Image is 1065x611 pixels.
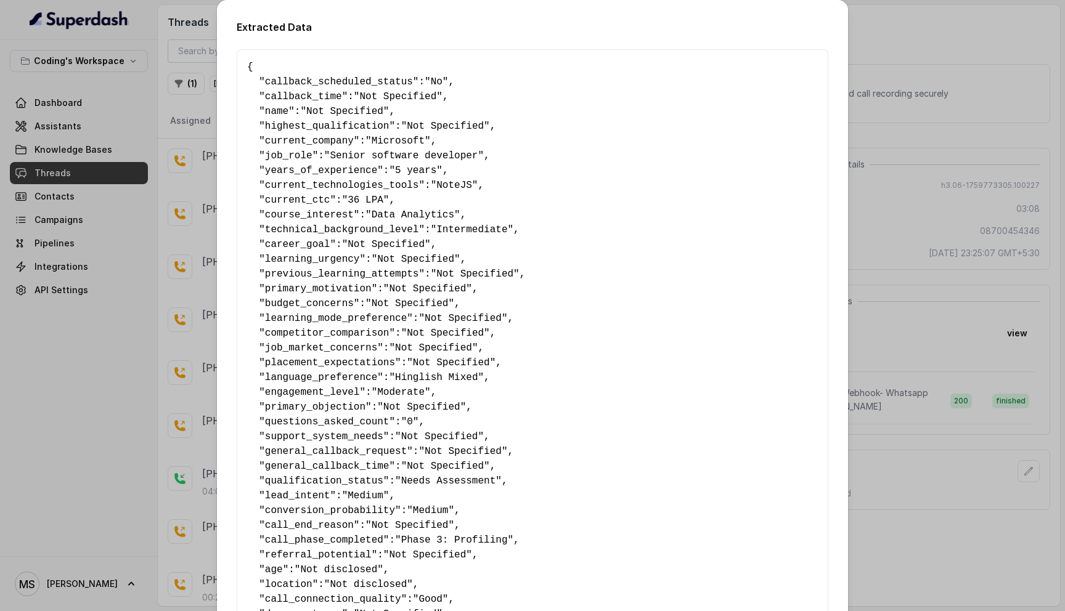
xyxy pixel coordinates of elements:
span: "5 years" [389,165,442,176]
span: callback_time [265,91,342,102]
span: "Not Specified" [342,239,431,250]
span: general_callback_time [265,461,390,472]
span: primary_motivation [265,283,372,294]
span: conversion_probability [265,505,395,516]
span: call_connection_quality [265,594,401,605]
span: career_goal [265,239,330,250]
span: name [265,106,288,117]
span: "Hinglish Mixed" [389,372,484,383]
span: location [265,579,312,590]
span: learning_urgency [265,254,360,265]
span: "Not Specified" [395,431,484,442]
span: age [265,564,283,575]
span: support_system_needs [265,431,383,442]
span: "Data Analytics" [365,209,460,221]
span: technical_background_level [265,224,419,235]
span: course_interest [265,209,354,221]
span: language_preference [265,372,377,383]
span: "No" [425,76,448,87]
span: "Not Specified" [418,446,507,457]
span: budget_concerns [265,298,354,309]
span: "Not disclosed" [295,564,383,575]
span: "Not Specified" [401,461,490,472]
span: "Not Specified" [365,298,454,309]
span: "Medium" [342,490,390,501]
span: "Needs Assessment" [395,475,502,487]
span: "Not Specified" [389,342,478,354]
span: "Good" [413,594,449,605]
span: competitor_comparison [265,328,390,339]
span: job_role [265,150,312,161]
span: "NoteJS" [431,180,478,191]
span: learning_mode_preference [265,313,407,324]
span: "Not Specified" [418,313,507,324]
span: lead_intent [265,490,330,501]
span: "Not Specified" [401,121,490,132]
span: "Not Specified" [383,549,472,560]
span: "Moderate" [372,387,431,398]
span: questions_asked_count [265,416,390,427]
span: "Not Specified" [365,520,454,531]
span: "Not Specified" [354,91,443,102]
span: "Not Specified" [407,357,496,368]
span: job_market_concerns [265,342,377,354]
span: previous_learning_attempts [265,269,419,280]
span: "Not Specified" [300,106,389,117]
span: qualification_status [265,475,383,487]
span: "Phase 3: Profiling" [395,535,513,546]
span: "36 LPA" [342,195,390,206]
span: call_end_reason [265,520,354,531]
span: current_technologies_tools [265,180,419,191]
span: years_of_experience [265,165,377,176]
span: call_phase_completed [265,535,383,546]
span: "Microsoft" [365,136,431,147]
span: "Medium" [407,505,454,516]
span: referral_potential [265,549,372,560]
span: engagement_level [265,387,360,398]
span: callback_scheduled_status [265,76,413,87]
span: general_callback_request [265,446,407,457]
span: highest_qualification [265,121,390,132]
span: "Not Specified" [377,402,466,413]
span: primary_objection [265,402,365,413]
span: placement_expectations [265,357,395,368]
span: "Not Specified" [372,254,460,265]
h2: Extracted Data [237,20,828,34]
span: "Not Specified" [383,283,472,294]
span: "Senior software developer" [324,150,484,161]
span: current_ctc [265,195,330,206]
span: "Intermediate" [431,224,513,235]
span: "0" [401,416,419,427]
span: "Not disclosed" [324,579,413,590]
span: "Not Specified" [431,269,520,280]
span: "Not Specified" [401,328,490,339]
span: current_company [265,136,354,147]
